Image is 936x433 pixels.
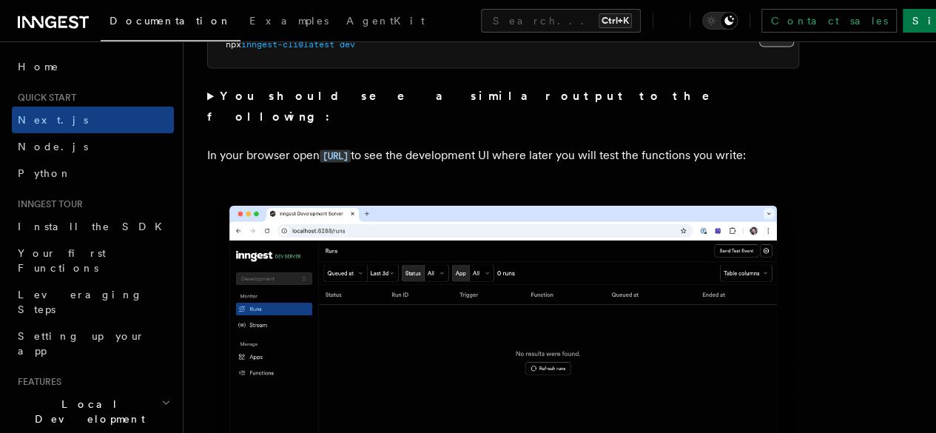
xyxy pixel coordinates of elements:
[18,59,59,74] span: Home
[12,92,76,104] span: Quick start
[12,107,174,133] a: Next.js
[320,148,351,162] a: [URL]
[12,198,83,210] span: Inngest tour
[12,213,174,240] a: Install the SDK
[18,289,143,315] span: Leveraging Steps
[12,323,174,364] a: Setting up your app
[241,39,334,50] span: inngest-cli@latest
[18,141,88,152] span: Node.js
[337,4,434,40] a: AgentKit
[18,221,171,232] span: Install the SDK
[207,86,799,127] summary: You should see a similar output to the following:
[12,160,174,187] a: Python
[226,39,241,50] span: npx
[346,15,425,27] span: AgentKit
[12,281,174,323] a: Leveraging Steps
[18,247,106,274] span: Your first Functions
[249,15,329,27] span: Examples
[761,9,897,33] a: Contact sales
[702,12,738,30] button: Toggle dark mode
[207,89,730,124] strong: You should see a similar output to the following:
[18,330,145,357] span: Setting up your app
[340,39,355,50] span: dev
[101,4,240,41] a: Documentation
[12,391,174,432] button: Local Development
[18,114,88,126] span: Next.js
[18,167,72,179] span: Python
[481,9,641,33] button: Search...Ctrl+K
[110,15,232,27] span: Documentation
[207,145,799,167] p: In your browser open to see the development UI where later you will test the functions you write:
[12,376,61,388] span: Features
[12,53,174,80] a: Home
[240,4,337,40] a: Examples
[320,150,351,162] code: [URL]
[12,397,161,426] span: Local Development
[12,133,174,160] a: Node.js
[599,13,632,28] kbd: Ctrl+K
[12,240,174,281] a: Your first Functions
